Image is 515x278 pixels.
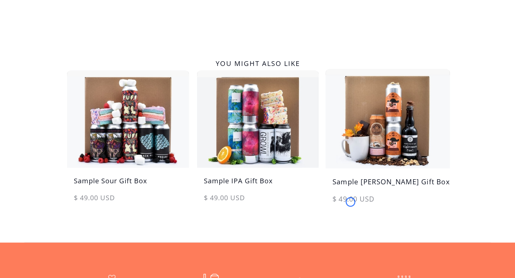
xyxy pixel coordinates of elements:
div: $ 49.00 USD [326,194,450,211]
a: Sample [PERSON_NAME] Gift Box$ 49.00 USD [326,69,450,211]
div: $ 49.00 USD [197,193,319,210]
h5: Sample [PERSON_NAME] Gift Box [326,177,450,194]
h5: Sample Sour Gift Box [67,176,189,193]
h2: You might also like [67,57,449,70]
h5: Sample IPA Gift Box [197,176,319,193]
a: Sample IPA Gift Box$ 49.00 USD [197,70,319,210]
div: $ 49.00 USD [67,193,189,210]
a: Sample Sour Gift Box$ 49.00 USD [67,70,189,210]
